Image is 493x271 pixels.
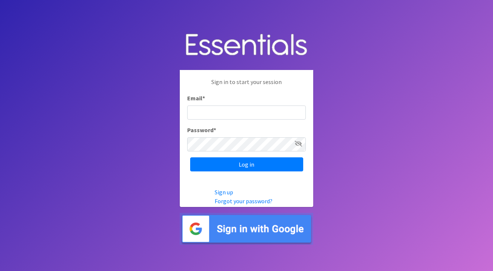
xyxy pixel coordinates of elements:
label: Password [187,126,216,134]
abbr: required [202,94,205,102]
p: Sign in to start your session [187,77,306,94]
img: Human Essentials [180,26,313,64]
img: Sign in with Google [180,213,313,245]
label: Email [187,94,205,103]
a: Forgot your password? [215,197,272,205]
a: Sign up [215,188,233,196]
input: Log in [190,157,303,171]
abbr: required [214,126,216,134]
